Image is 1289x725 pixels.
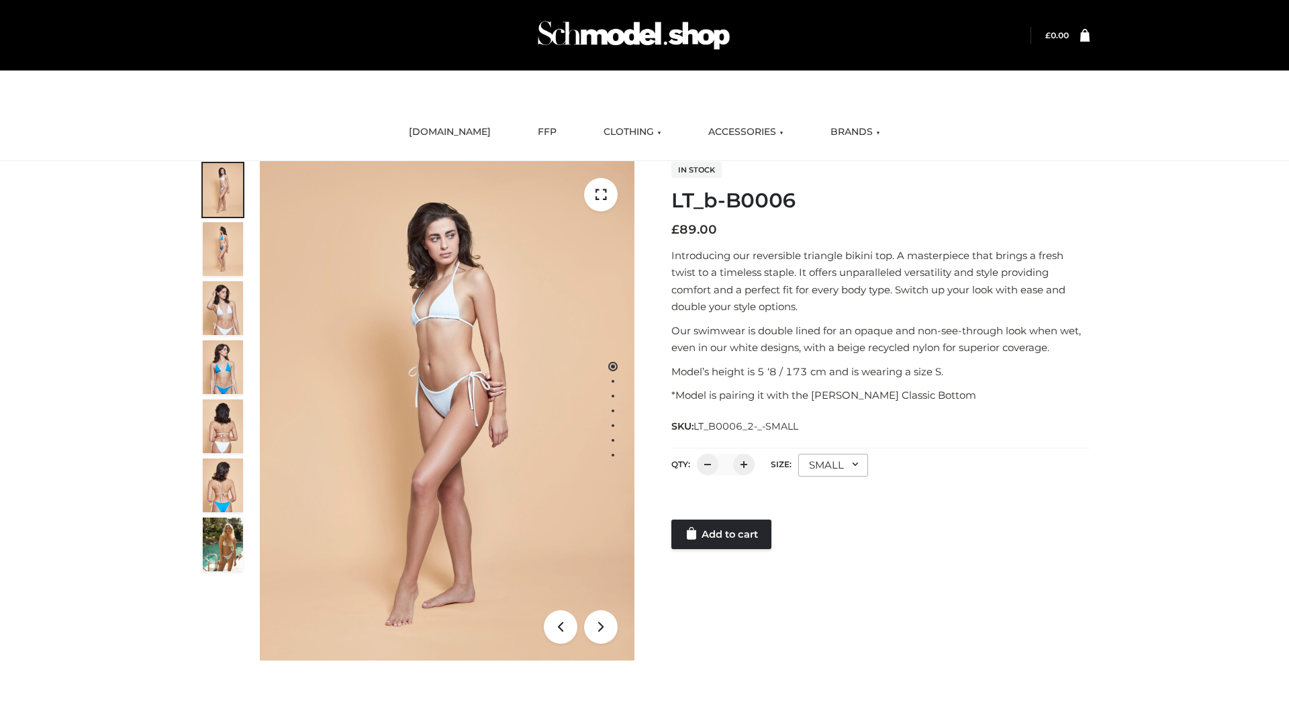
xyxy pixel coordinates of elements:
[203,399,243,453] img: ArielClassicBikiniTop_CloudNine_AzureSky_OW114ECO_7-scaled.jpg
[671,247,1090,316] p: Introducing our reversible triangle bikini top. A masterpiece that brings a fresh twist to a time...
[203,222,243,276] img: ArielClassicBikiniTop_CloudNine_AzureSky_OW114ECO_2-scaled.jpg
[399,117,501,147] a: [DOMAIN_NAME]
[671,520,771,549] a: Add to cart
[671,363,1090,381] p: Model’s height is 5 ‘8 / 173 cm and is wearing a size S.
[203,281,243,335] img: ArielClassicBikiniTop_CloudNine_AzureSky_OW114ECO_3-scaled.jpg
[1045,30,1069,40] a: £0.00
[671,322,1090,356] p: Our swimwear is double lined for an opaque and non-see-through look when wet, even in our white d...
[528,117,567,147] a: FFP
[203,163,243,217] img: ArielClassicBikiniTop_CloudNine_AzureSky_OW114ECO_1-scaled.jpg
[671,222,679,237] span: £
[671,459,690,469] label: QTY:
[698,117,794,147] a: ACCESSORIES
[671,222,717,237] bdi: 89.00
[1045,30,1051,40] span: £
[671,418,800,434] span: SKU:
[671,162,722,178] span: In stock
[203,340,243,394] img: ArielClassicBikiniTop_CloudNine_AzureSky_OW114ECO_4-scaled.jpg
[771,459,792,469] label: Size:
[260,161,634,661] img: ArielClassicBikiniTop_CloudNine_AzureSky_OW114ECO_1
[798,454,868,477] div: SMALL
[820,117,890,147] a: BRANDS
[671,387,1090,404] p: *Model is pairing it with the [PERSON_NAME] Classic Bottom
[533,9,734,62] img: Schmodel Admin 964
[1045,30,1069,40] bdi: 0.00
[671,189,1090,213] h1: LT_b-B0006
[203,458,243,512] img: ArielClassicBikiniTop_CloudNine_AzureSky_OW114ECO_8-scaled.jpg
[593,117,671,147] a: CLOTHING
[203,518,243,571] img: Arieltop_CloudNine_AzureSky2.jpg
[694,420,798,432] span: LT_B0006_2-_-SMALL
